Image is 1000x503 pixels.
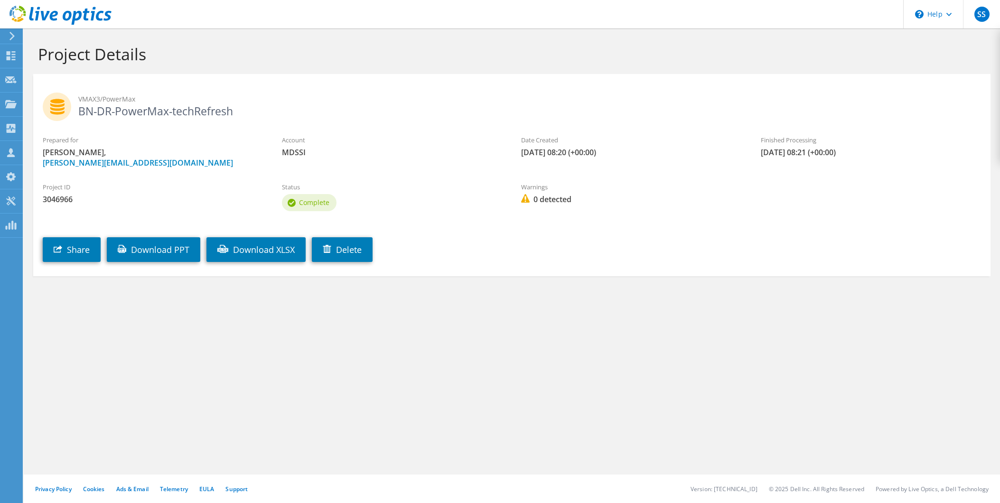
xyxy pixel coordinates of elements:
span: MDSSI [282,147,502,158]
a: Support [225,485,248,493]
span: SS [974,7,990,22]
span: Complete [299,198,329,207]
label: Warnings [521,182,741,192]
h2: BN-DR-PowerMax-techRefresh [43,93,981,116]
li: © 2025 Dell Inc. All Rights Reserved [769,485,864,493]
label: Finished Processing [761,135,981,145]
li: Powered by Live Optics, a Dell Technology [876,485,989,493]
label: Status [282,182,502,192]
span: [DATE] 08:21 (+00:00) [761,147,981,158]
a: EULA [199,485,214,493]
a: Telemetry [160,485,188,493]
a: Delete [312,237,373,262]
h1: Project Details [38,44,981,64]
span: 0 detected [521,194,741,205]
span: [DATE] 08:20 (+00:00) [521,147,741,158]
a: Share [43,237,101,262]
a: Ads & Email [116,485,149,493]
label: Prepared for [43,135,263,145]
span: VMAX3/PowerMax [78,94,981,104]
li: Version: [TECHNICAL_ID] [691,485,757,493]
label: Account [282,135,502,145]
label: Date Created [521,135,741,145]
a: Download PPT [107,237,200,262]
a: Cookies [83,485,105,493]
a: Privacy Policy [35,485,72,493]
label: Project ID [43,182,263,192]
a: [PERSON_NAME][EMAIL_ADDRESS][DOMAIN_NAME] [43,158,233,168]
a: Download XLSX [206,237,306,262]
span: 3046966 [43,194,263,205]
span: [PERSON_NAME], [43,147,263,168]
svg: \n [915,10,924,19]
